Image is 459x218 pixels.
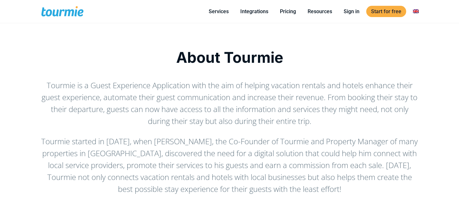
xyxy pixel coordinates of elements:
p: Tourmie started in [DATE], when [PERSON_NAME], the Co-Founder of Tourmie and Property Manager of ... [41,135,418,195]
a: Resources [303,7,337,15]
a: Start for free [366,6,406,17]
a: Integrations [235,7,273,15]
a: Sign in [339,7,364,15]
a: Pricing [275,7,301,15]
p: Tourmie is a Guest Experience Application with the aim of helping vacation rentals and hotels enh... [41,79,418,127]
iframe: Intercom live chat [437,196,453,212]
h1: About Tourmie [41,49,418,66]
a: Services [204,7,234,15]
a: Switch to [408,7,424,15]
